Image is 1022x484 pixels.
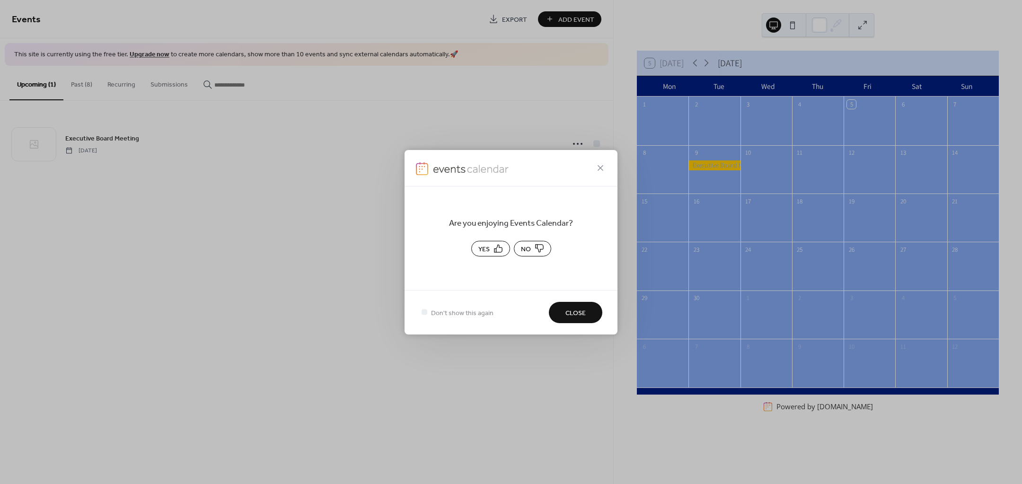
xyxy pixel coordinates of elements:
button: Yes [471,241,510,256]
span: No [521,244,531,254]
span: Don't show this again [431,308,493,318]
img: logo-icon [416,162,428,175]
button: Close [549,302,602,323]
span: Yes [478,244,490,254]
span: Close [565,308,586,318]
span: Are you enjoying Events Calendar? [420,217,602,230]
button: No [514,241,551,256]
img: logo-icon [433,162,510,175]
